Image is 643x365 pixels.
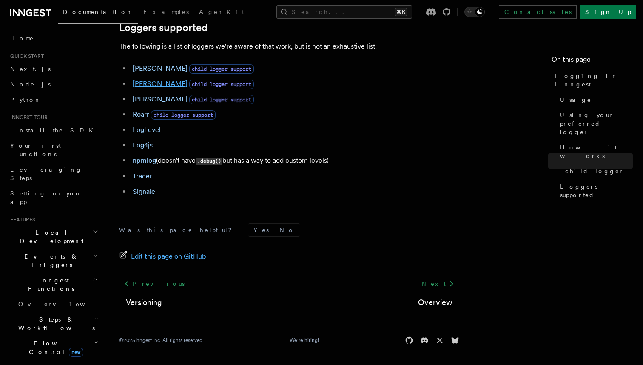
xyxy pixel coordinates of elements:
a: Using your preferred logger [557,107,633,140]
a: Documentation [58,3,138,24]
a: Log4js [133,141,153,149]
button: Flow Controlnew [15,336,100,359]
a: Python [7,92,100,107]
span: Edit this page on GitHub [131,250,206,262]
span: child logger [565,167,624,175]
span: AgentKit [199,9,244,15]
a: [PERSON_NAME] [133,95,188,103]
span: Overview [18,301,106,308]
span: Flow Control [15,339,94,356]
span: Quick start [7,53,44,60]
a: npmlog [133,156,156,164]
span: new [69,348,83,357]
a: Your first Functions [7,138,100,162]
button: Yes [248,224,274,236]
a: Overview [418,296,452,308]
span: child logger support [151,110,216,120]
span: Events & Triggers [7,252,93,269]
a: Loggers supported [557,179,633,203]
button: Inngest Functions [7,273,100,296]
a: Usage [557,92,633,107]
span: Loggers supported [560,182,633,199]
a: How it works [557,140,633,164]
span: Inngest tour [7,114,48,121]
a: Sign Up [580,5,636,19]
span: Usage [560,95,592,104]
span: child logger support [189,95,254,104]
a: AgentKit [194,3,249,23]
span: Python [10,96,41,103]
a: [PERSON_NAME] [133,64,188,72]
span: Next.js [10,66,51,72]
span: Leveraging Steps [10,166,82,181]
a: Logging in Inngest [552,68,633,92]
span: Install the SDK [10,127,98,134]
button: Search...⌘K [276,5,412,19]
span: Local Development [7,228,93,245]
a: Versioning [126,296,162,308]
a: Previous [119,276,189,291]
a: Tracer [133,172,152,180]
span: Your first Functions [10,142,61,158]
a: Next [416,276,459,291]
a: Next.js [7,61,100,77]
button: Steps & Workflows [15,312,100,336]
button: No [274,224,300,236]
p: The following is a list of loggers we're aware of that work, but is not an exhaustive list: [119,40,459,52]
span: child logger support [189,64,254,74]
h4: On this page [552,55,633,68]
span: Examples [143,9,189,15]
span: Setting up your app [10,190,83,205]
span: Node.js [10,81,51,88]
span: How it works [560,143,633,160]
a: Edit this page on GitHub [119,250,206,262]
span: Inngest Functions [7,276,92,293]
a: child logger [562,164,633,179]
a: LogLevel [133,126,161,134]
kbd: ⌘K [395,8,407,16]
span: Using your preferred logger [560,111,633,136]
span: Logging in Inngest [555,72,633,89]
button: Events & Triggers [7,249,100,273]
a: Leveraging Steps [7,162,100,186]
span: Home [10,34,34,43]
a: Overview [15,296,100,312]
span: Steps & Workflows [15,315,95,332]
a: Contact sales [499,5,577,19]
p: Was this page helpful? [119,226,238,234]
a: Home [7,31,100,46]
span: Documentation [63,9,133,15]
a: Node.js [7,77,100,92]
button: Toggle dark mode [464,7,485,17]
div: © 2025 Inngest Inc. All rights reserved. [119,337,204,344]
a: Examples [138,3,194,23]
a: Roarr [133,110,149,118]
button: Local Development [7,225,100,249]
a: Install the SDK [7,123,100,138]
a: [PERSON_NAME] [133,80,188,88]
a: We're hiring! [290,337,319,344]
span: Features [7,216,35,223]
a: Signale [133,187,155,195]
a: Setting up your app [7,186,100,210]
li: (doesn't have but has a way to add custom levels) [130,155,459,167]
code: .debug() [196,158,222,165]
a: Loggers supported [119,22,208,34]
span: child logger support [189,80,254,89]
